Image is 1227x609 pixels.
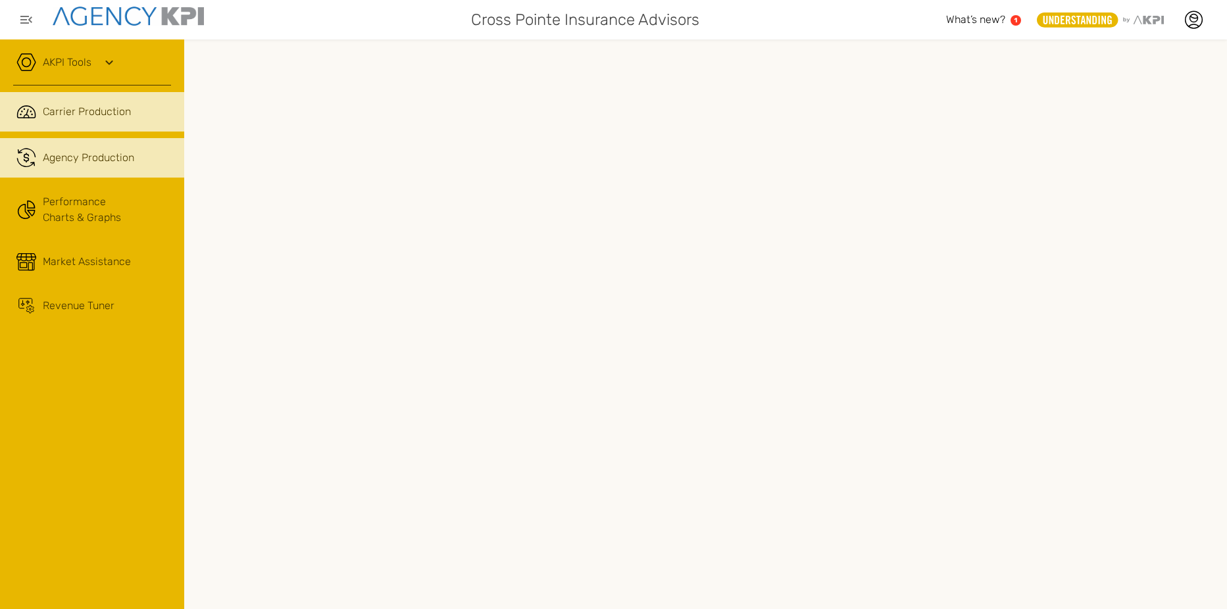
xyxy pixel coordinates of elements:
[946,13,1005,26] span: What’s new?
[43,150,134,166] span: Agency Production
[43,298,114,314] span: Revenue Tuner
[1014,16,1018,24] text: 1
[43,55,91,70] a: AKPI Tools
[53,7,204,26] img: agencykpi-logo-550x69-2d9e3fa8.png
[43,254,131,270] span: Market Assistance
[471,8,699,32] span: Cross Pointe Insurance Advisors
[1011,15,1021,26] a: 1
[43,104,131,120] span: Carrier Production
